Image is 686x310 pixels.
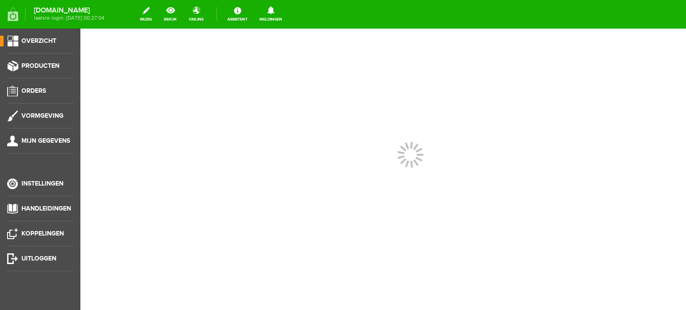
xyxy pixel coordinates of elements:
span: Koppelingen [21,230,64,237]
span: Instellingen [21,180,63,187]
span: Producten [21,62,59,70]
span: laatste login: [DATE] 00:27:04 [34,16,105,21]
span: Vormgeving [21,112,63,120]
a: online [184,4,209,24]
span: Overzicht [21,37,56,45]
span: Handleidingen [21,205,71,212]
span: Mijn gegevens [21,137,70,145]
a: wijzig [134,4,157,24]
span: Uitloggen [21,255,56,262]
a: Meldingen [254,4,288,24]
span: Orders [21,87,46,95]
a: bekijk [159,4,182,24]
a: Assistent [222,4,253,24]
strong: [DOMAIN_NAME] [34,8,105,13]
